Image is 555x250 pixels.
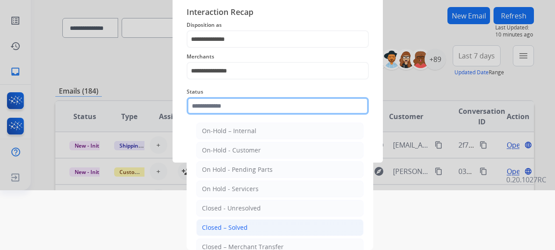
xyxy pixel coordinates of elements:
[202,146,261,155] div: On-Hold - Customer
[506,174,546,185] p: 0.20.1027RC
[202,165,273,174] div: On Hold - Pending Parts
[202,223,248,232] div: Closed – Solved
[187,87,369,97] span: Status
[202,185,259,193] div: On Hold - Servicers
[187,20,369,30] span: Disposition as
[202,204,261,213] div: Closed - Unresolved
[187,6,369,20] span: Interaction Recap
[202,127,256,135] div: On-Hold – Internal
[187,51,369,62] span: Merchants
